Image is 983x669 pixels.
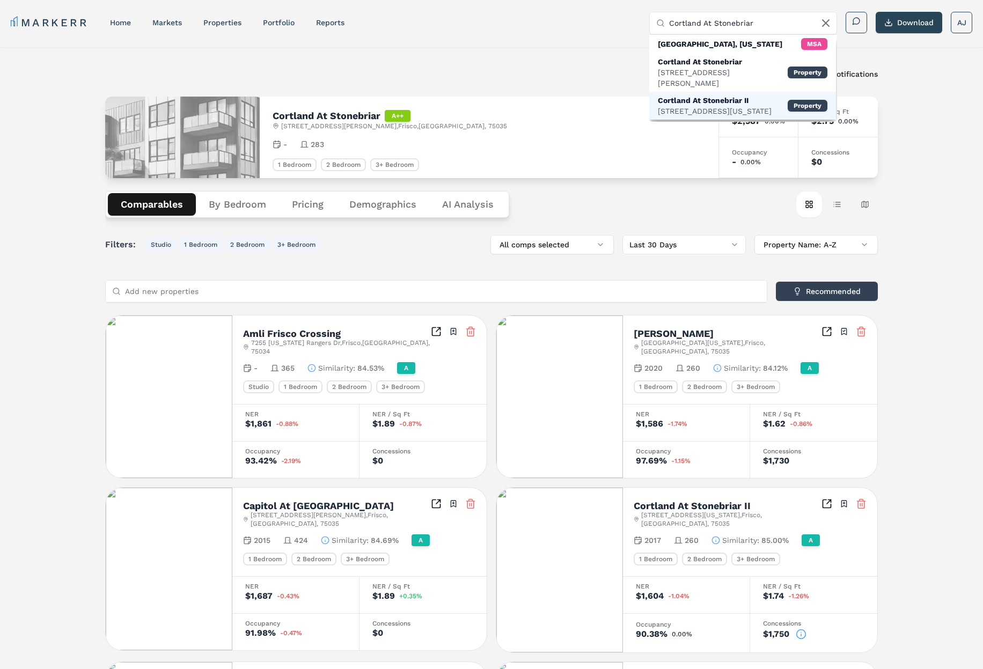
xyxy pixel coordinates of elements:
[180,238,222,251] button: 1 Bedroom
[431,326,442,337] a: Inspect Comparables
[385,110,410,122] div: A++
[658,95,772,106] div: Cortland At Stonebriar II
[277,593,299,599] span: -0.43%
[649,35,836,53] div: MSA: Cortland, Nebraska
[724,363,761,373] span: Similarity :
[649,35,836,120] div: Suggestions
[636,621,737,628] div: Occupancy
[634,501,751,511] h2: Cortland At Stonebriar II
[318,363,355,373] span: Similarity :
[811,117,834,126] div: $2.75
[672,631,692,637] span: 0.00%
[291,553,336,565] div: 2 Bedroom
[801,38,827,50] div: MSA
[658,39,782,49] div: [GEOGRAPHIC_DATA], [US_STATE]
[732,149,785,156] div: Occupancy
[376,380,425,393] div: 3+ Bedroom
[110,18,131,27] a: home
[341,553,390,565] div: 3+ Bedroom
[226,238,269,251] button: 2 Bedroom
[790,421,812,427] span: -0.86%
[372,457,383,465] div: $0
[245,411,346,417] div: NER
[776,282,878,301] button: Recommended
[321,535,399,546] button: Similarity:84.69%
[636,411,737,417] div: NER
[731,553,780,565] div: 3+ Bedroom
[273,111,380,121] h2: Cortland At Stonebriar
[763,457,789,465] div: $1,730
[245,629,276,637] div: 91.98%
[243,501,394,511] h2: Capitol At [GEOGRAPHIC_DATA]
[203,18,241,27] a: properties
[372,420,395,428] div: $1.89
[281,363,295,373] span: 365
[763,448,864,454] div: Concessions
[788,67,827,78] div: Property
[763,420,786,428] div: $1.62
[722,535,759,546] span: Similarity :
[245,592,273,600] div: $1,687
[763,583,864,590] div: NER / Sq Ft
[658,106,772,116] div: [STREET_ADDRESS][US_STATE]
[713,363,788,373] button: Similarity:84.12%
[279,193,336,216] button: Pricing
[658,67,788,89] div: [STREET_ADDRESS][PERSON_NAME]
[951,12,972,33] button: AJ
[283,139,287,150] span: -
[243,380,274,393] div: Studio
[763,411,864,417] div: NER / Sq Ft
[125,281,760,302] input: Add new properties
[731,380,780,393] div: 3+ Bedroom
[682,553,727,565] div: 2 Bedroom
[196,193,279,216] button: By Bedroom
[108,193,196,216] button: Comparables
[811,158,822,166] div: $0
[636,630,667,638] div: 90.38%
[357,363,384,373] span: 84.53%
[686,363,700,373] span: 260
[281,122,507,130] span: [STREET_ADDRESS][PERSON_NAME] , Frisco , [GEOGRAPHIC_DATA] , 75035
[649,92,836,120] div: Property: Cortland At Stonebriar II
[372,583,474,590] div: NER / Sq Ft
[763,592,784,600] div: $1.74
[644,535,661,546] span: 2017
[811,149,865,156] div: Concessions
[280,630,302,636] span: -0.47%
[152,18,182,27] a: markets
[801,362,819,374] div: A
[372,592,395,600] div: $1.89
[811,108,865,115] div: NER / Sq Ft
[802,534,820,546] div: A
[636,592,664,600] div: $1,604
[634,329,714,339] h2: [PERSON_NAME]
[254,363,258,373] span: -
[371,535,399,546] span: 84.69%
[685,535,699,546] span: 260
[251,511,431,528] span: [STREET_ADDRESS][PERSON_NAME] , Frisco , [GEOGRAPHIC_DATA] , 75035
[957,17,966,28] span: AJ
[399,421,422,427] span: -0.87%
[278,380,322,393] div: 1 Bedroom
[372,411,474,417] div: NER / Sq Ft
[636,448,737,454] div: Occupancy
[105,238,142,251] span: Filters:
[763,620,864,627] div: Concessions
[243,553,287,565] div: 1 Bedroom
[821,498,832,509] a: Inspect Comparables
[763,363,788,373] span: 84.12%
[245,448,346,454] div: Occupancy
[788,593,809,599] span: -1.26%
[821,326,832,337] a: Inspect Comparables
[876,12,942,33] button: Download
[243,329,341,339] h2: Amli Frisco Crossing
[372,620,474,627] div: Concessions
[649,53,836,92] div: Property: Cortland At Stonebriar
[740,159,761,165] span: 0.00%
[641,339,821,356] span: [GEOGRAPHIC_DATA][US_STATE] , Frisco , [GEOGRAPHIC_DATA] , 75035
[316,18,344,27] a: reports
[11,15,89,30] a: MARKERR
[397,362,415,374] div: A
[636,420,663,428] div: $1,586
[336,193,429,216] button: Demographics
